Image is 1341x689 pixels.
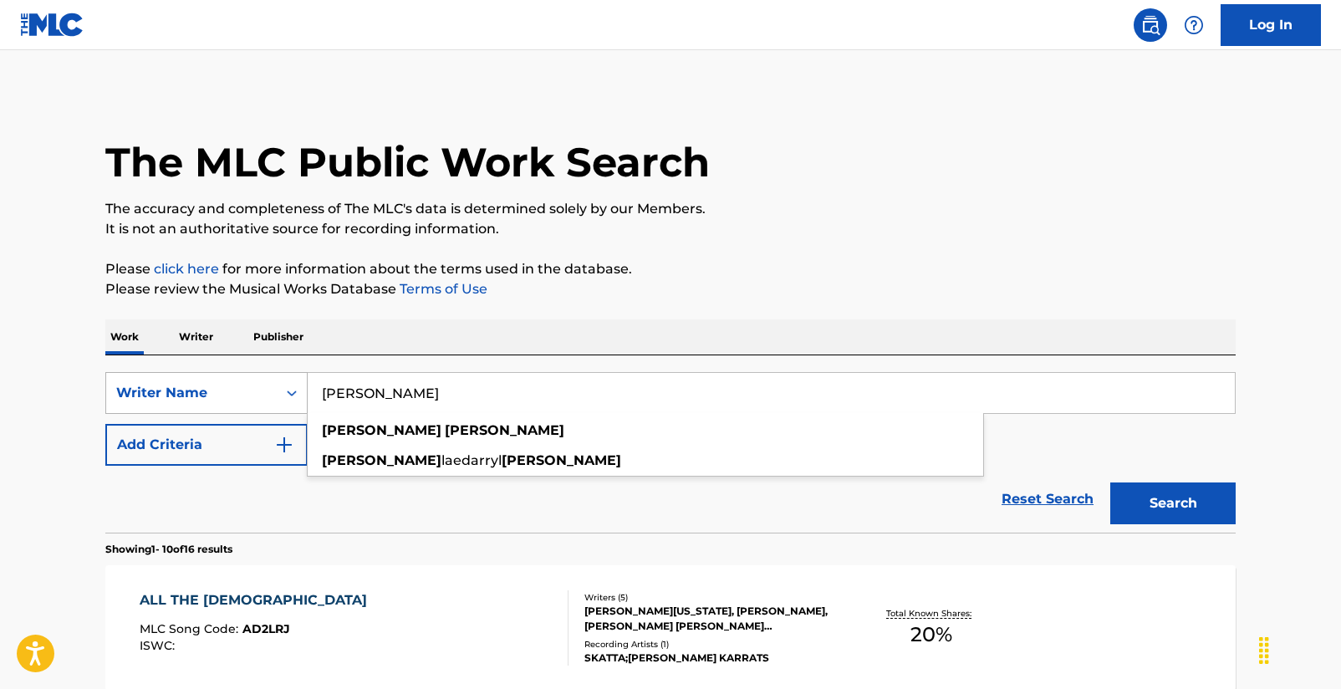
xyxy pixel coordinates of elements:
strong: [PERSON_NAME] [322,422,441,438]
div: SKATTA;[PERSON_NAME] KARRATS [584,651,837,666]
img: search [1140,15,1160,35]
a: Terms of Use [396,281,487,297]
div: Recording Artists ( 1 ) [584,638,837,651]
a: Reset Search [993,481,1102,518]
div: Writer Name [116,383,267,403]
button: Add Criteria [105,424,308,466]
a: Log In [1221,4,1321,46]
p: Work [105,319,144,355]
p: The accuracy and completeness of The MLC's data is determined solely by our Members. [105,199,1236,219]
p: Please for more information about the terms used in the database. [105,259,1236,279]
img: MLC Logo [20,13,84,37]
p: Please review the Musical Works Database [105,279,1236,299]
h1: The MLC Public Work Search [105,137,710,187]
form: Search Form [105,372,1236,533]
div: ALL THE [DEMOGRAPHIC_DATA] [140,590,375,610]
p: It is not an authoritative source for recording information. [105,219,1236,239]
strong: [PERSON_NAME] [322,452,441,468]
span: 20 % [910,620,952,650]
span: AD2LRJ [242,621,290,636]
p: Publisher [248,319,308,355]
p: Writer [174,319,218,355]
a: click here [154,261,219,277]
img: help [1184,15,1204,35]
div: Drag [1251,625,1277,676]
p: Total Known Shares: [886,607,976,620]
span: laedarryl [441,452,502,468]
a: Public Search [1134,8,1167,42]
span: ISWC : [140,638,179,653]
span: MLC Song Code : [140,621,242,636]
img: 9d2ae6d4665cec9f34b9.svg [274,435,294,455]
p: Showing 1 - 10 of 16 results [105,542,232,557]
div: Writers ( 5 ) [584,591,837,604]
div: [PERSON_NAME][US_STATE], [PERSON_NAME], [PERSON_NAME] [PERSON_NAME] [PERSON_NAME], [PERSON_NAME] [584,604,837,634]
button: Search [1110,482,1236,524]
strong: [PERSON_NAME] [445,422,564,438]
strong: [PERSON_NAME] [502,452,621,468]
iframe: Chat Widget [1257,609,1341,689]
div: Help [1177,8,1211,42]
